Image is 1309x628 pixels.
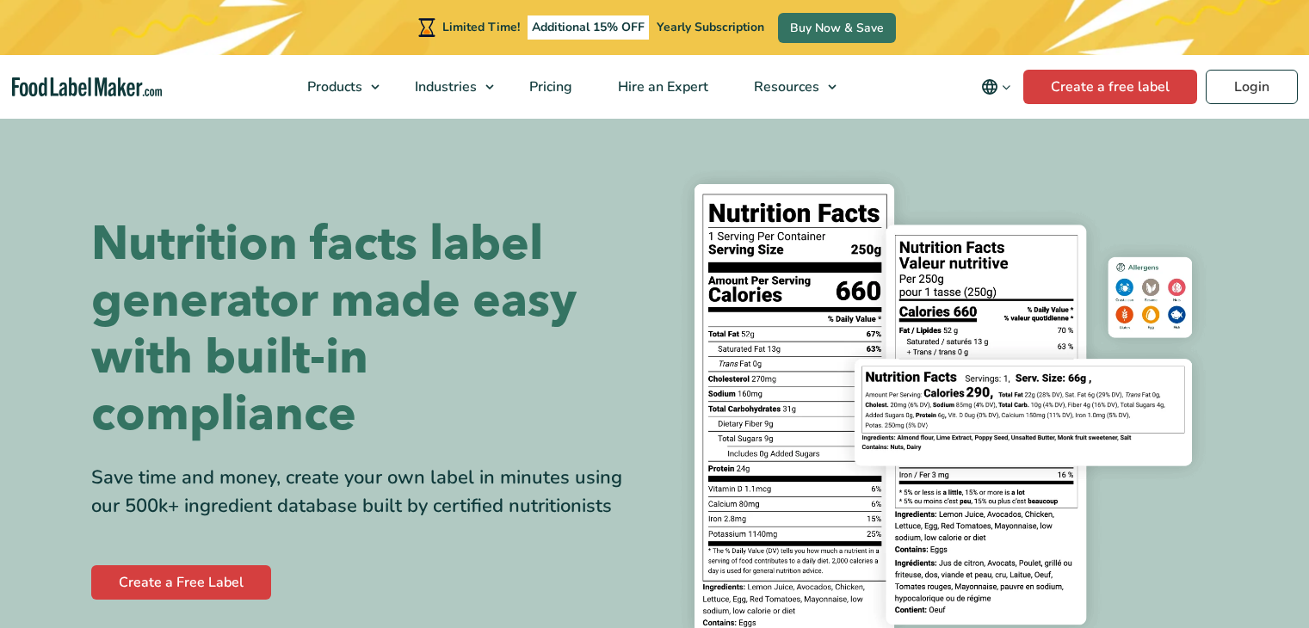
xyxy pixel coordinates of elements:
[613,77,710,96] span: Hire an Expert
[1023,70,1197,104] a: Create a free label
[91,216,642,443] h1: Nutrition facts label generator made easy with built-in compliance
[392,55,503,119] a: Industries
[442,19,520,35] span: Limited Time!
[507,55,591,119] a: Pricing
[969,70,1023,104] button: Change language
[596,55,727,119] a: Hire an Expert
[1206,70,1298,104] a: Login
[12,77,163,97] a: Food Label Maker homepage
[285,55,388,119] a: Products
[657,19,764,35] span: Yearly Subscription
[410,77,479,96] span: Industries
[524,77,574,96] span: Pricing
[302,77,364,96] span: Products
[732,55,845,119] a: Resources
[91,565,271,600] a: Create a Free Label
[528,15,649,40] span: Additional 15% OFF
[749,77,821,96] span: Resources
[91,464,642,520] div: Save time and money, create your own label in minutes using our 500k+ ingredient database built b...
[778,13,896,43] a: Buy Now & Save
